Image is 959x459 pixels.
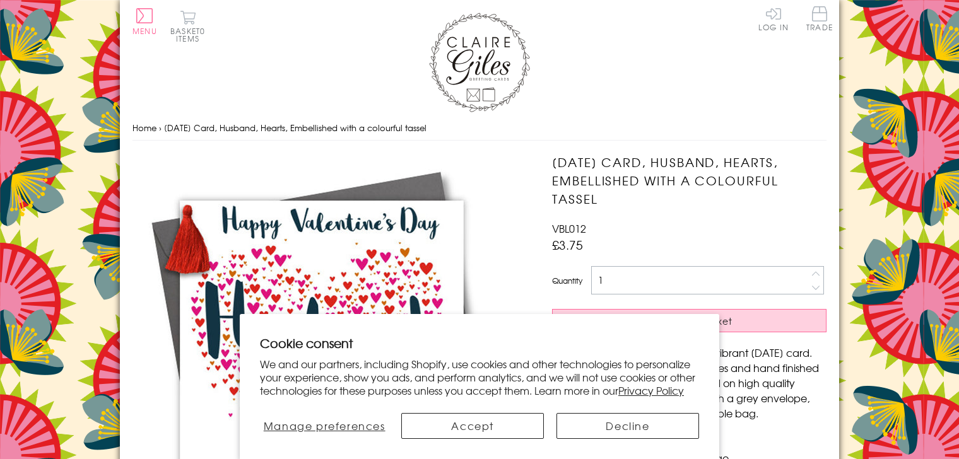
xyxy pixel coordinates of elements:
[264,418,385,433] span: Manage preferences
[429,13,530,112] img: Claire Giles Greetings Cards
[552,221,586,236] span: VBL012
[618,383,684,398] a: Privacy Policy
[170,10,205,42] button: Basket0 items
[159,122,162,134] span: ›
[132,8,157,35] button: Menu
[132,25,157,37] span: Menu
[758,6,789,31] a: Log In
[401,413,544,439] button: Accept
[806,6,833,33] a: Trade
[552,153,827,207] h1: [DATE] Card, Husband, Hearts, Embellished with a colourful tassel
[552,236,583,253] span: £3.75
[806,6,833,31] span: Trade
[260,357,699,397] p: We and our partners, including Shopify, use cookies and other technologies to personalize your ex...
[260,334,699,352] h2: Cookie consent
[260,413,389,439] button: Manage preferences
[132,122,156,134] a: Home
[552,309,827,332] button: Add to Basket
[132,115,827,141] nav: breadcrumbs
[552,275,582,286] label: Quantity
[176,25,205,44] span: 0 items
[556,413,699,439] button: Decline
[164,122,427,134] span: [DATE] Card, Husband, Hearts, Embellished with a colourful tassel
